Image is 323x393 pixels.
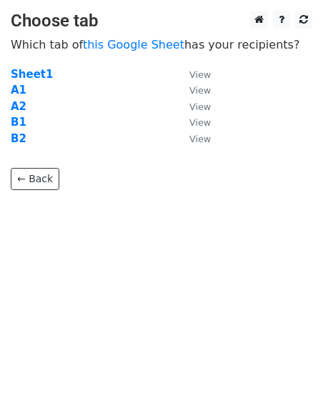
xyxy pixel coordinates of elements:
[175,100,211,113] a: View
[175,132,211,145] a: View
[11,11,312,31] h3: Choose tab
[189,117,211,128] small: View
[11,168,59,190] a: ← Back
[11,100,26,113] a: A2
[83,38,184,51] a: this Google Sheet
[189,101,211,112] small: View
[11,68,53,81] a: Sheet1
[11,116,26,129] a: B1
[189,85,211,96] small: View
[11,132,26,145] a: B2
[11,37,312,52] p: Which tab of has your recipients?
[11,84,26,96] a: A1
[175,116,211,129] a: View
[189,134,211,144] small: View
[189,69,211,80] small: View
[175,68,211,81] a: View
[175,84,211,96] a: View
